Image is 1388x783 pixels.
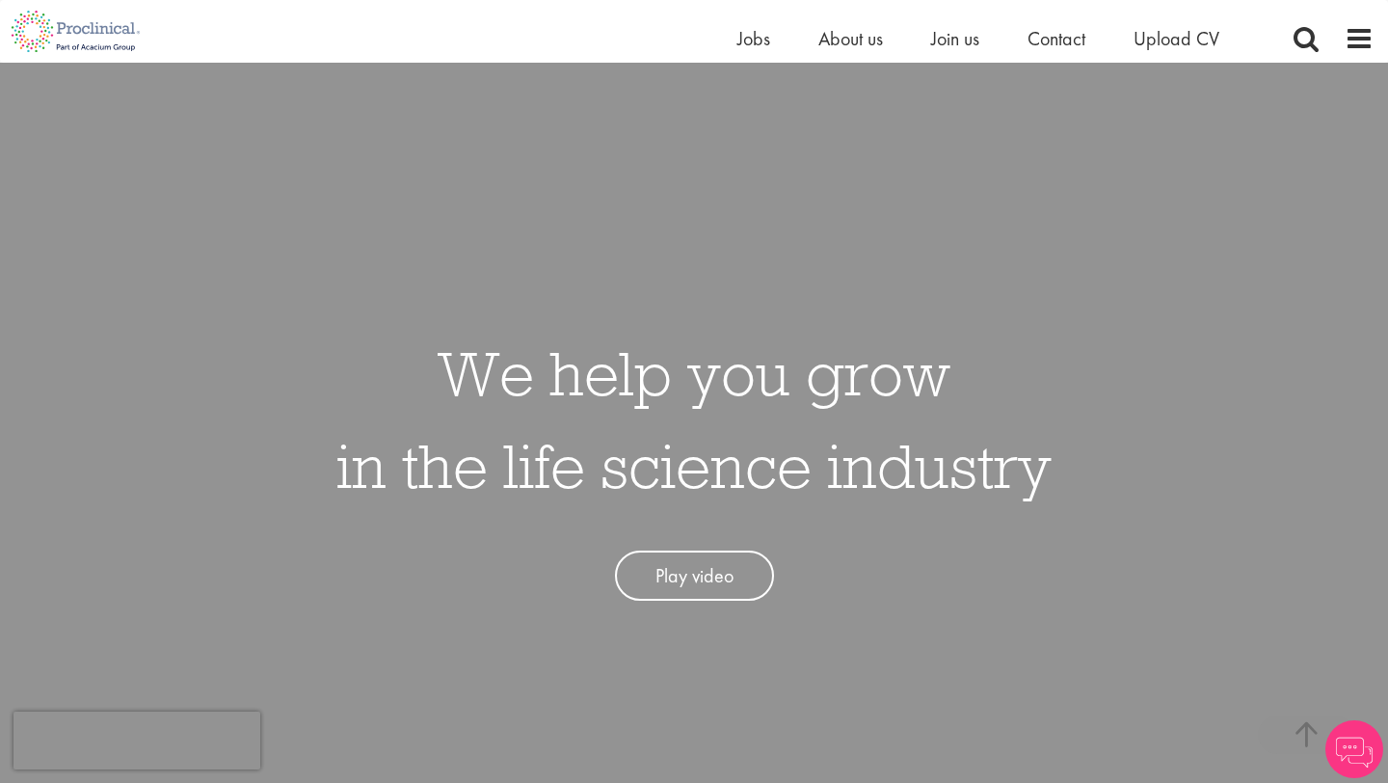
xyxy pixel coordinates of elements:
a: Join us [931,26,979,51]
a: Contact [1028,26,1085,51]
a: Play video [615,551,774,602]
a: Upload CV [1134,26,1219,51]
a: Jobs [737,26,770,51]
h1: We help you grow in the life science industry [336,327,1052,512]
img: Chatbot [1325,720,1383,778]
a: About us [818,26,883,51]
